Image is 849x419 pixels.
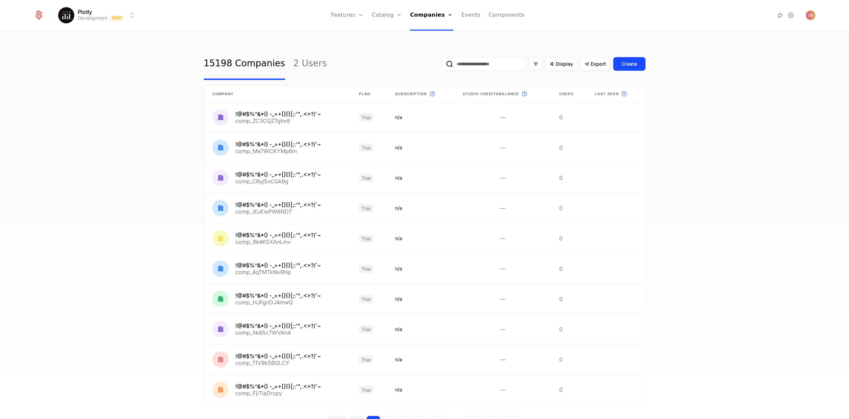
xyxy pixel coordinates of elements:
[78,9,92,15] span: Plotly
[787,11,795,19] a: Settings
[529,57,543,70] button: Filter options
[293,48,327,80] a: 2 Users
[776,11,784,19] a: Integrations
[806,11,815,20] button: Open user button
[613,57,645,71] button: Create
[395,91,427,97] span: Subscription
[110,15,124,21] span: Dev
[595,91,619,97] span: Last seen
[78,15,107,21] div: Development
[58,7,74,23] img: Plotly
[580,57,611,71] button: Export
[60,8,136,23] button: Select environment
[204,86,351,102] th: Company
[204,48,285,80] a: 15198 Companies
[351,86,387,102] th: Plan
[556,61,573,67] span: Display
[591,61,606,67] span: Export
[551,86,587,102] th: Users
[463,91,519,97] span: Studio credits Balance
[545,57,578,71] button: Display
[806,11,815,20] img: S H
[622,61,637,67] div: Create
